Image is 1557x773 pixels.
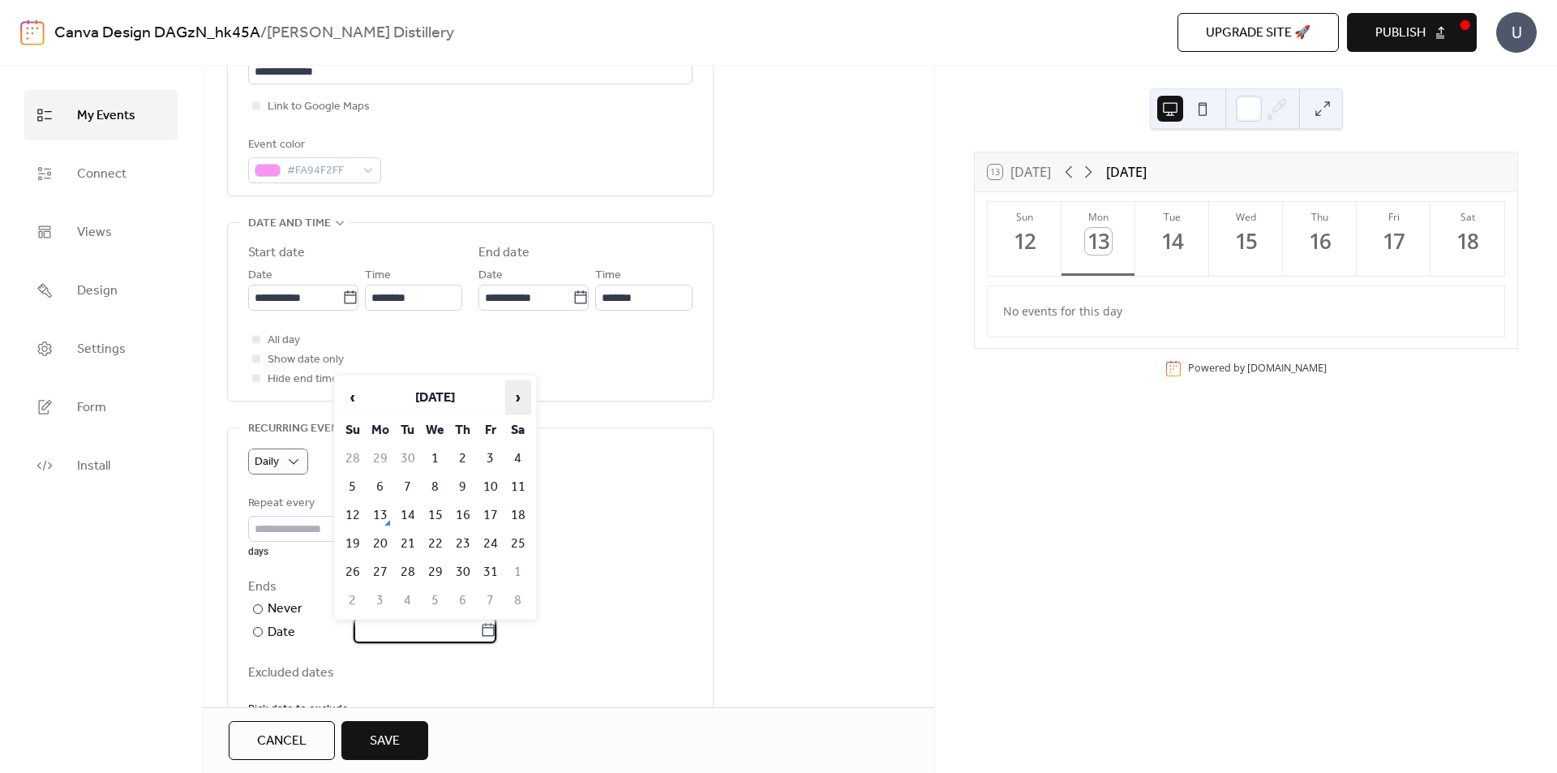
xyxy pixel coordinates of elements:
[450,587,476,614] td: 6
[248,243,305,263] div: Start date
[422,474,448,500] td: 8
[229,721,335,760] button: Cancel
[505,445,531,472] td: 4
[260,18,267,49] b: /
[287,161,355,181] span: #FA94F2FF
[422,587,448,614] td: 5
[24,207,178,257] a: Views
[505,587,531,614] td: 8
[422,502,448,529] td: 15
[450,530,476,557] td: 23
[367,587,393,614] td: 3
[365,266,391,286] span: Time
[1347,13,1477,52] button: Publish
[395,502,421,529] td: 14
[422,445,448,472] td: 1
[248,663,693,683] span: Excluded dates
[478,417,504,444] th: Fr
[340,559,366,586] td: 26
[77,337,126,363] span: Settings
[395,445,421,472] td: 30
[450,417,476,444] th: Th
[395,530,421,557] td: 21
[1066,210,1130,224] div: Mon
[370,732,400,751] span: Save
[248,494,371,513] div: Repeat every
[395,559,421,586] td: 28
[1214,210,1278,224] div: Wed
[268,370,338,389] span: Hide end time
[248,419,346,439] span: Recurring event
[340,417,366,444] th: Su
[24,324,178,374] a: Settings
[506,381,530,414] span: ›
[77,103,135,129] span: My Events
[1177,13,1339,52] button: Upgrade site 🚀
[1375,24,1426,43] span: Publish
[367,559,393,586] td: 27
[1496,12,1537,53] div: U
[478,587,504,614] td: 7
[77,220,112,246] span: Views
[1135,202,1209,276] button: Tue14
[395,417,421,444] th: Tu
[478,445,504,472] td: 3
[54,18,260,49] a: Canva Design DAGzN_hk45A
[505,474,531,500] td: 11
[24,148,178,199] a: Connect
[268,599,303,619] div: Never
[1159,228,1186,255] div: 14
[1209,202,1283,276] button: Wed15
[478,266,503,286] span: Date
[478,474,504,500] td: 10
[1085,228,1112,255] div: 13
[990,292,1503,330] div: No events for this day
[77,278,118,304] span: Design
[340,445,366,472] td: 28
[1140,210,1204,224] div: Tue
[988,202,1062,276] button: Sun12
[1362,210,1426,224] div: Fri
[268,331,300,350] span: All day
[1011,228,1038,255] div: 12
[24,265,178,316] a: Design
[255,451,279,473] span: Daily
[478,243,530,263] div: End date
[340,587,366,614] td: 2
[450,474,476,500] td: 9
[1288,210,1352,224] div: Thu
[422,530,448,557] td: 22
[422,417,448,444] th: We
[1380,228,1407,255] div: 17
[248,135,378,155] div: Event color
[595,266,621,286] span: Time
[367,445,393,472] td: 29
[450,445,476,472] td: 2
[340,502,366,529] td: 12
[77,395,106,421] span: Form
[267,18,454,49] b: [PERSON_NAME] Distillery
[450,559,476,586] td: 30
[1188,361,1327,375] div: Powered by
[341,721,428,760] button: Save
[367,530,393,557] td: 20
[505,417,531,444] th: Sa
[1306,228,1333,255] div: 16
[248,214,331,234] span: Date and time
[24,90,178,140] a: My Events
[1435,210,1499,224] div: Sat
[24,440,178,491] a: Install
[268,350,344,370] span: Show date only
[248,545,375,558] div: days
[478,559,504,586] td: 31
[1062,202,1135,276] button: Mon13
[257,732,307,751] span: Cancel
[1430,202,1504,276] button: Sat18
[1357,202,1430,276] button: Fri17
[24,382,178,432] a: Form
[1233,228,1259,255] div: 15
[268,622,496,643] div: Date
[395,474,421,500] td: 7
[248,578,689,597] div: Ends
